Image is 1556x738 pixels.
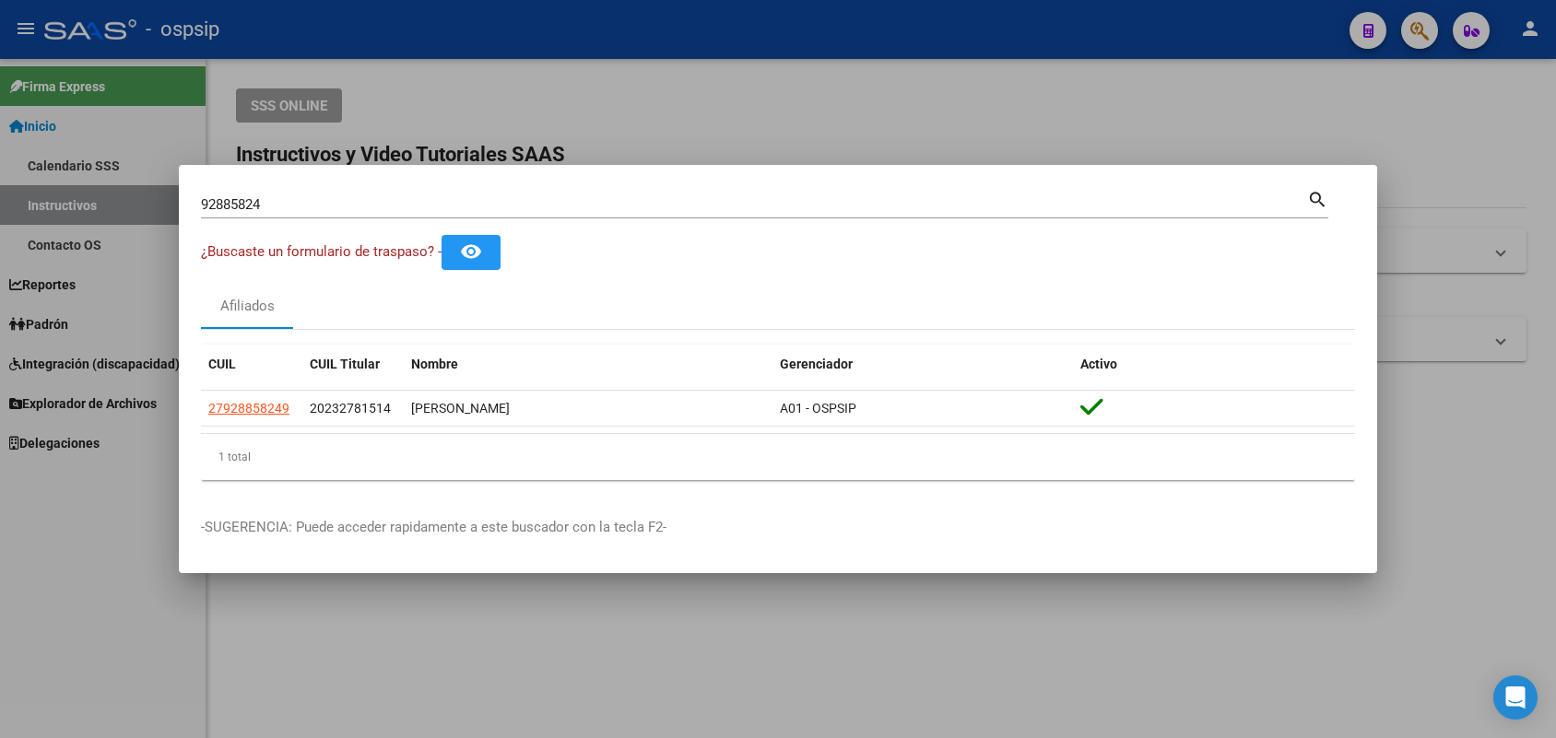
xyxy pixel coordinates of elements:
[208,357,236,371] span: CUIL
[780,357,853,371] span: Gerenciador
[1307,187,1328,209] mat-icon: search
[1073,345,1355,384] datatable-header-cell: Activo
[310,357,380,371] span: CUIL Titular
[780,401,856,416] span: A01 - OSPSIP
[208,401,289,416] span: 27928858249
[460,240,482,263] mat-icon: remove_red_eye
[1080,357,1117,371] span: Activo
[201,434,1355,480] div: 1 total
[201,517,1355,538] p: -SUGERENCIA: Puede acceder rapidamente a este buscador con la tecla F2-
[220,296,275,317] div: Afiliados
[772,345,1073,384] datatable-header-cell: Gerenciador
[411,398,765,419] div: [PERSON_NAME]
[201,243,442,260] span: ¿Buscaste un formulario de traspaso? -
[411,357,458,371] span: Nombre
[302,345,404,384] datatable-header-cell: CUIL Titular
[404,345,772,384] datatable-header-cell: Nombre
[310,401,391,416] span: 20232781514
[1493,675,1538,720] div: Open Intercom Messenger
[201,345,302,384] datatable-header-cell: CUIL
